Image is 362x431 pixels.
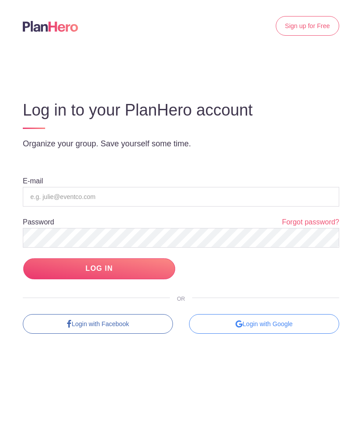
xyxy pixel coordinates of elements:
[23,138,339,149] p: Organize your group. Save yourself some time.
[23,21,78,32] img: Logo main planhero
[23,258,175,279] input: LOG IN
[23,101,339,119] h3: Log in to your PlanHero account
[276,16,339,36] a: Sign up for Free
[23,219,54,226] label: Password
[23,314,173,334] a: Login with Facebook
[170,296,192,302] span: OR
[23,178,43,185] label: E-mail
[23,187,339,207] input: e.g. julie@eventco.com
[282,217,339,228] a: Forgot password?
[189,314,339,334] div: Login with Google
